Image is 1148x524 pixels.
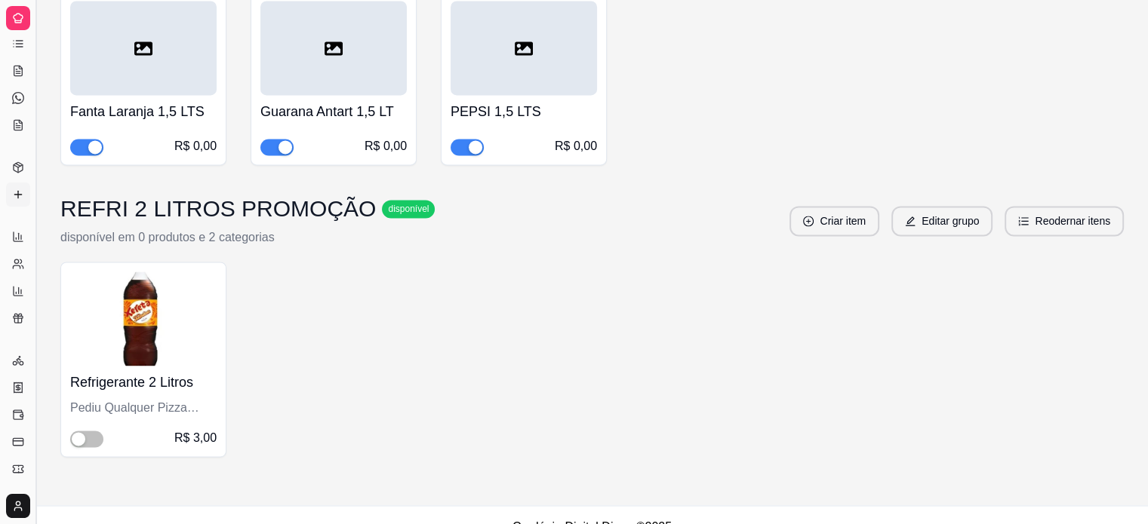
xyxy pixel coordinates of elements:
[260,101,407,122] h4: Guarana Antart 1,5 LT
[555,137,597,155] div: R$ 0,00
[803,216,814,226] span: plus-circle
[385,203,432,215] span: disponível
[174,137,217,155] div: R$ 0,00
[174,429,217,447] div: R$ 3,00
[1018,216,1029,226] span: ordered-list
[905,216,916,226] span: edit
[70,271,217,366] img: product-image
[70,101,217,122] h4: Fanta Laranja 1,5 LTS
[365,137,407,155] div: R$ 0,00
[60,228,435,247] p: disponível em 0 produtos e 2 categorias
[451,101,597,122] h4: PEPSI 1,5 LTS
[70,372,217,393] h4: Refrigerante 2 Litros
[891,206,993,236] button: editEditar grupo
[1005,206,1124,236] button: ordered-listReodernar itens
[70,399,217,417] div: Pediu Qualquer Pizza Grande do Cardapio, Leve um Refrigerante 2 Litros por apenas 3,00
[60,195,376,222] h3: REFRI 2 LITROS PROMOÇÃO
[789,206,879,236] button: plus-circleCriar item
